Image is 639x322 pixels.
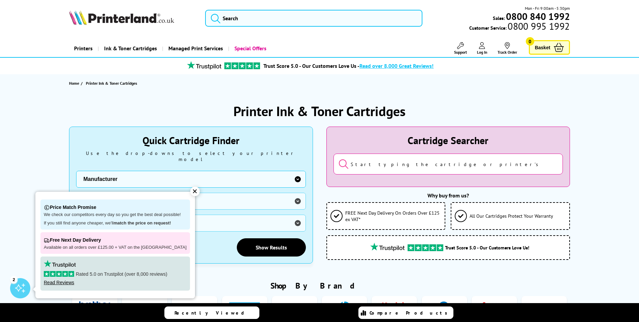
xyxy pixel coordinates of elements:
[279,301,310,314] img: Epson
[479,301,510,314] img: Kyocera
[233,102,406,120] h1: Printer Ink & Toner Cartridges
[229,301,260,314] img: Dymo
[76,134,306,147] div: Quick Cartridge Finder
[379,301,410,314] img: Kodak
[454,42,467,55] a: Support
[367,243,408,251] img: trustpilot rating
[525,5,570,11] span: Mon - Fri 9:00am - 5:30pm
[345,210,442,222] span: FREE Next Day Delivery On Orders Over £125 ex VAT*
[477,42,487,55] a: Log In
[86,81,137,86] span: Printer Ink & Toner Cartridges
[44,271,187,277] p: Rated 5.0 on Trustpilot (over 8,000 reviews)
[190,187,200,196] div: ✕
[333,154,563,175] input: Start typing the cartridge or printer's name...
[333,134,563,147] div: Cartridge Searcher
[164,306,259,319] a: Recently Viewed
[98,40,162,57] a: Ink & Toner Cartridges
[44,236,187,245] p: Free Next Day Delivery
[205,10,422,27] input: Search
[79,301,110,314] img: Brother
[477,50,487,55] span: Log In
[10,276,18,283] div: 2
[535,43,550,52] span: Basket
[498,42,517,55] a: Track Order
[326,192,570,199] div: Why buy from us?
[505,13,570,20] a: 0800 840 1992
[76,150,306,162] div: Use the drop-downs to select your printer model
[44,245,187,250] p: Available on all orders over £125.00 + VAT on the [GEOGRAPHIC_DATA]
[359,62,434,69] span: Read over 8,000 Great Reviews!
[529,40,570,55] a: Basket 0
[44,271,74,277] img: stars-5.svg
[370,310,451,316] span: Compare Products
[184,61,224,70] img: trustpilot rating
[507,23,570,29] span: 0800 995 1992
[44,280,74,285] a: Read Reviews
[469,23,570,31] span: Customer Service:
[114,220,171,225] strong: match the price on request!
[224,62,260,69] img: trustpilot rating
[529,301,560,314] img: Lexmark
[408,244,443,251] img: trustpilot rating
[506,10,570,23] b: 0800 840 1992
[44,260,76,268] img: trustpilot rating
[526,37,534,46] span: 0
[493,15,505,21] span: Sales:
[358,306,453,319] a: Compare Products
[129,301,160,314] img: Canon
[69,280,570,291] h2: Shop By Brand
[69,80,81,87] a: Home
[228,40,271,57] a: Special Offers
[174,310,251,316] span: Recently Viewed
[162,40,228,57] a: Managed Print Services
[237,238,306,257] a: Show Results
[44,203,187,212] p: Price Match Promise
[470,213,553,219] span: All Our Cartridges Protect Your Warranty
[44,220,187,226] p: If you still find anyone cheaper, we'll
[104,40,157,57] span: Ink & Toner Cartridges
[445,244,529,251] span: Trust Score 5.0 - Our Customers Love Us!
[179,301,210,314] img: Dell
[454,50,467,55] span: Support
[69,10,197,26] a: Printerland Logo
[44,212,187,218] p: We check our competitors every day so you get the best deal possible!
[69,10,174,25] img: Printerland Logo
[429,301,460,314] img: Konica Minolta
[263,62,434,69] a: Trust Score 5.0 - Our Customers Love Us -Read over 8,000 Great Reviews!
[329,301,360,314] img: HP
[69,40,98,57] a: Printers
